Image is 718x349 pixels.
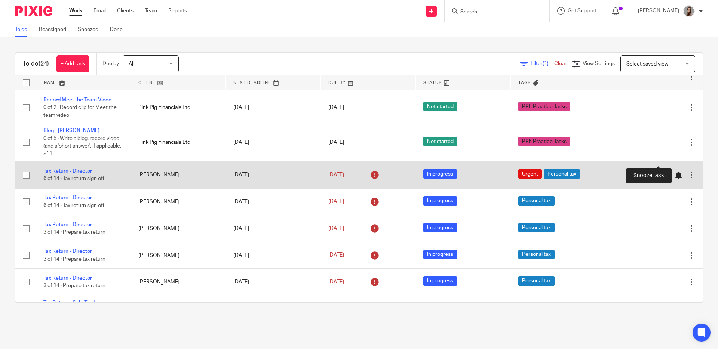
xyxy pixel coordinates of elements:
td: Pink Pig Financials Ltd [131,92,226,123]
span: 6 of 14 · Tax return sign off [43,203,104,208]
td: [DATE] [226,162,321,188]
span: In progress [423,223,457,232]
img: Pixie [15,6,52,16]
p: [PERSON_NAME] [638,7,679,15]
a: Tax Return - Sole Trader [43,300,99,306]
span: [DATE] [328,105,344,110]
a: Blog - [PERSON_NAME] [43,128,99,133]
td: [PERSON_NAME] [131,188,226,215]
span: Filter [531,61,554,66]
span: PPF Practice Tasks [518,137,570,146]
a: Tax Return - Director [43,195,92,200]
a: Tax Return - Director [43,249,92,254]
span: (1) [543,61,549,66]
td: [DATE] [226,215,321,242]
a: + Add task [56,55,89,72]
span: Personal tax [518,250,555,259]
span: Not started [423,102,457,111]
span: 3 of 14 · Prepare tax return [43,230,105,235]
span: In progress [423,169,457,179]
a: Snoozed [78,22,104,37]
td: [PERSON_NAME] t/as [PERSON_NAME] Photography [131,295,226,326]
td: [PERSON_NAME] [131,215,226,242]
span: [DATE] [328,199,344,204]
span: Personal tax [544,169,580,179]
span: [DATE] [328,253,344,258]
h1: To do [23,60,49,68]
a: Email [93,7,106,15]
td: [DATE] [226,295,321,326]
span: Not started [423,137,457,146]
a: Team [145,7,157,15]
span: Personal tax [518,223,555,232]
span: In progress [423,196,457,206]
span: PPF Practice Tasks [518,102,570,111]
a: Record Meet the Team Video [43,97,111,103]
span: [DATE] [328,172,344,177]
a: Tax Return - Director [43,276,92,281]
span: Select saved view [626,61,668,67]
p: Due by [102,60,119,67]
a: Tax Return - Director [43,169,92,174]
span: Tags [518,81,531,85]
span: 3 of 14 · Prepare tax return [43,257,105,262]
td: [DATE] [226,268,321,295]
span: Get Support [568,8,596,13]
a: Clients [117,7,134,15]
span: 0 of 2 · Record clip for Meet the team video [43,105,117,118]
span: Urgent [518,169,542,179]
span: [DATE] [328,140,344,145]
span: 6 of 14 · Tax return sign off [43,176,104,182]
td: Pink Pig Financials Ltd [131,123,226,162]
span: In progress [423,250,457,259]
a: Work [69,7,82,15]
span: View Settings [583,61,615,66]
span: [DATE] [328,279,344,285]
a: Clear [554,61,567,66]
span: (24) [39,61,49,67]
span: 3 of 14 · Prepare tax return [43,283,105,288]
td: [PERSON_NAME] [131,268,226,295]
input: Search [460,9,527,16]
span: 0 of 5 · Write a blog, record video (and a 'short answer', if applicable, of 1... [43,136,121,157]
td: [DATE] [226,123,321,162]
span: All [129,61,134,67]
td: [DATE] [226,188,321,215]
span: Personal tax [518,196,555,206]
a: Done [110,22,128,37]
td: [PERSON_NAME] [131,162,226,188]
td: [DATE] [226,92,321,123]
a: Reassigned [39,22,72,37]
span: [DATE] [328,226,344,231]
img: 22.png [683,5,695,17]
td: [DATE] [226,242,321,268]
td: [PERSON_NAME] [131,242,226,268]
a: Mark as done [650,171,662,179]
span: In progress [423,276,457,286]
a: Tax Return - Director [43,222,92,227]
a: To do [15,22,33,37]
span: Personal tax [518,276,555,286]
a: Reports [168,7,187,15]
